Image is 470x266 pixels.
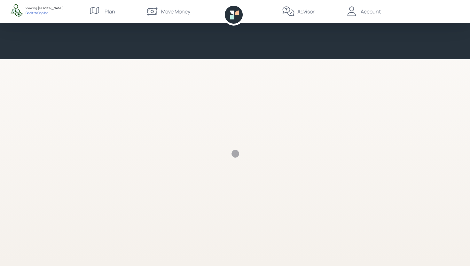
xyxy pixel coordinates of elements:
div: Viewing: [PERSON_NAME] [26,6,64,11]
div: Advisor [297,8,315,15]
div: Plan [105,8,115,15]
div: Move Money [161,8,190,15]
div: Back to Copilot [26,11,64,15]
img: Retirable loading [227,146,243,161]
div: Account [361,8,381,15]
